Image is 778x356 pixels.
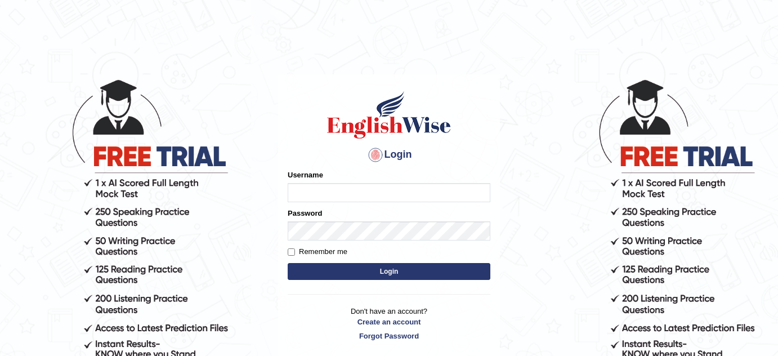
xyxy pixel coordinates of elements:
[288,317,490,327] a: Create an account
[288,170,323,180] label: Username
[288,248,295,256] input: Remember me
[288,246,347,257] label: Remember me
[288,146,490,164] h4: Login
[288,263,490,280] button: Login
[325,90,453,140] img: Logo of English Wise sign in for intelligent practice with AI
[288,306,490,341] p: Don't have an account?
[288,208,322,219] label: Password
[288,331,490,341] a: Forgot Password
